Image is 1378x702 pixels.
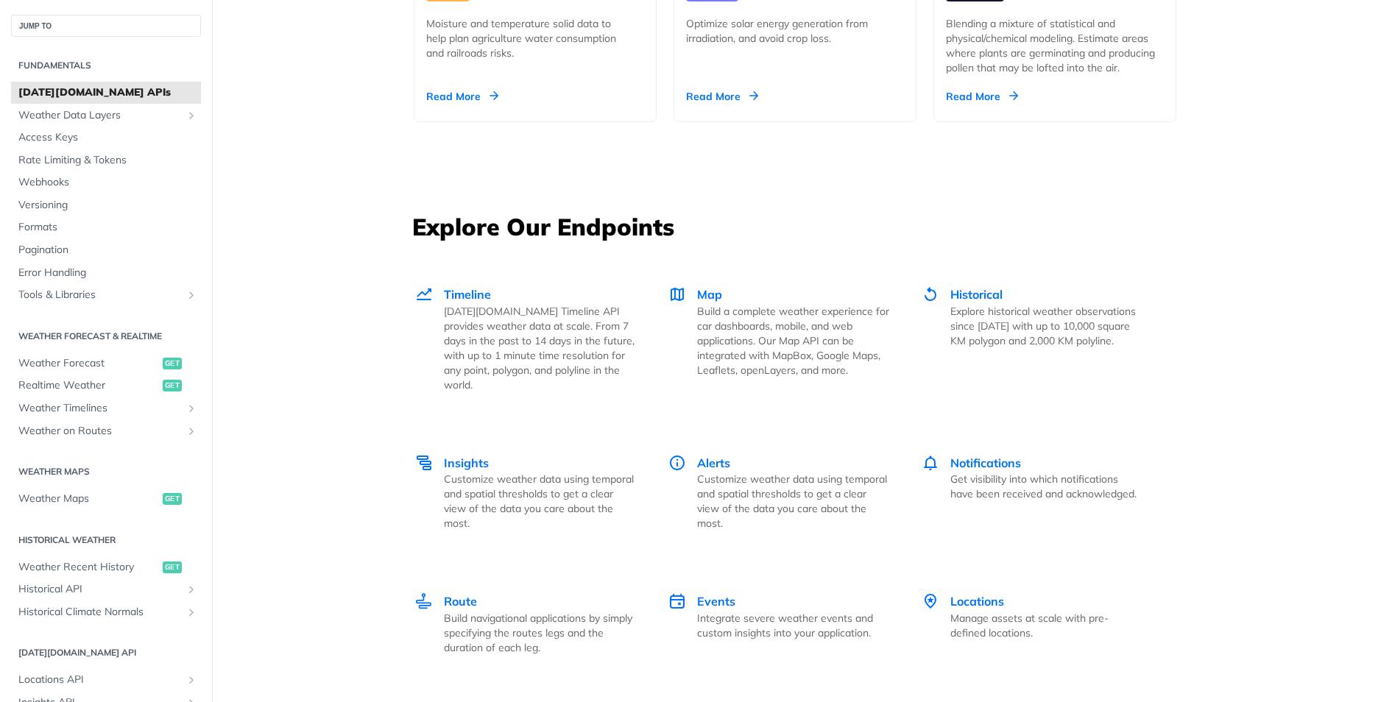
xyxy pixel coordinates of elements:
span: get [163,380,182,391]
p: [DATE][DOMAIN_NAME] Timeline API provides weather data at scale. From 7 days in the past to 14 da... [444,304,636,392]
a: Notifications Notifications Get visibility into which notifications have been received and acknow... [905,423,1159,562]
button: Show subpages for Tools & Libraries [185,289,197,301]
a: Weather Mapsget [11,488,201,510]
div: Read More [946,89,1018,104]
span: Webhooks [18,175,197,190]
a: Formats [11,216,201,238]
img: Insights [415,454,433,472]
span: Map [697,287,722,302]
h2: [DATE][DOMAIN_NAME] API [11,646,201,659]
button: JUMP TO [11,15,201,37]
a: Weather Data LayersShow subpages for Weather Data Layers [11,104,201,127]
img: Events [668,592,686,610]
span: Rate Limiting & Tokens [18,153,197,168]
button: Show subpages for Weather on Routes [185,425,197,437]
a: Error Handling [11,262,201,284]
span: [DATE][DOMAIN_NAME] APIs [18,85,197,100]
button: Show subpages for Weather Data Layers [185,110,197,121]
a: Tools & LibrariesShow subpages for Tools & Libraries [11,284,201,306]
a: Map Map Build a complete weather experience for car dashboards, mobile, and web applications. Our... [652,255,905,423]
h2: Weather Forecast & realtime [11,330,201,343]
span: Access Keys [18,130,197,145]
span: Historical Climate Normals [18,605,182,620]
a: [DATE][DOMAIN_NAME] APIs [11,82,201,104]
h3: Explore Our Endpoints [412,210,1178,243]
a: Rate Limiting & Tokens [11,149,201,171]
a: Insights Insights Customize weather data using temporal and spatial thresholds to get a clear vie... [414,423,652,562]
h2: Fundamentals [11,59,201,72]
div: Moisture and temperature solid data to help plan agriculture water consumption and railroads risks. [426,16,632,60]
span: Route [444,594,477,609]
button: Show subpages for Locations API [185,674,197,686]
p: Integrate severe weather events and custom insights into your application. [697,611,889,640]
span: Formats [18,220,197,235]
span: Weather Timelines [18,401,182,416]
div: Read More [686,89,758,104]
a: Weather Recent Historyget [11,556,201,578]
img: Timeline [415,286,433,303]
span: get [163,358,182,369]
img: Historical [922,286,939,303]
span: Weather Data Layers [18,108,182,123]
a: Versioning [11,194,201,216]
button: Show subpages for Weather Timelines [185,403,197,414]
a: Events Events Integrate severe weather events and custom insights into your application. [652,561,905,686]
img: Alerts [668,454,686,472]
p: Customize weather data using temporal and spatial thresholds to get a clear view of the data you ... [697,472,889,531]
span: Weather Recent History [18,560,159,575]
span: Weather Maps [18,492,159,506]
span: Tools & Libraries [18,288,182,302]
span: Pagination [18,243,197,258]
img: Notifications [922,454,939,472]
span: Insights [444,455,489,470]
button: Show subpages for Historical API [185,584,197,595]
a: Access Keys [11,127,201,149]
a: Weather Forecastget [11,352,201,375]
a: Historical Historical Explore historical weather observations since [DATE] with up to 10,000 squa... [905,255,1159,423]
span: Error Handling [18,266,197,280]
span: Notifications [950,455,1021,470]
span: get [163,493,182,505]
a: Realtime Weatherget [11,375,201,397]
p: Get visibility into which notifications have been received and acknowledged. [950,472,1142,501]
span: Historical [950,287,1003,302]
a: Alerts Alerts Customize weather data using temporal and spatial thresholds to get a clear view of... [652,423,905,562]
a: Historical APIShow subpages for Historical API [11,578,201,600]
span: Historical API [18,582,182,597]
span: Realtime Weather [18,378,159,393]
span: Alerts [697,455,730,470]
span: Versioning [18,198,197,213]
a: Locations APIShow subpages for Locations API [11,669,201,691]
img: Route [415,592,433,610]
h2: Weather Maps [11,465,201,478]
p: Build navigational applications by simply specifying the routes legs and the duration of each leg. [444,611,636,655]
img: Map [668,286,686,303]
h2: Historical Weather [11,533,201,547]
a: Weather TimelinesShow subpages for Weather Timelines [11,397,201,419]
span: Weather on Routes [18,424,182,439]
p: Build a complete weather experience for car dashboards, mobile, and web applications. Our Map API... [697,304,889,377]
span: Weather Forecast [18,356,159,371]
a: Weather on RoutesShow subpages for Weather on Routes [11,420,201,442]
div: Read More [426,89,498,104]
div: Optimize solar energy generation from irradiation, and avoid crop loss. [686,16,892,46]
p: Customize weather data using temporal and spatial thresholds to get a clear view of the data you ... [444,472,636,531]
p: Manage assets at scale with pre-defined locations. [950,611,1142,640]
span: Locations [950,594,1004,609]
span: get [163,561,182,573]
p: Explore historical weather observations since [DATE] with up to 10,000 square KM polygon and 2,00... [950,304,1142,348]
span: Locations API [18,673,182,687]
a: Route Route Build navigational applications by simply specifying the routes legs and the duration... [414,561,652,686]
img: Locations [922,592,939,610]
a: Locations Locations Manage assets at scale with pre-defined locations. [905,561,1159,686]
span: Events [697,594,735,609]
a: Timeline Timeline [DATE][DOMAIN_NAME] Timeline API provides weather data at scale. From 7 days in... [414,255,652,423]
a: Historical Climate NormalsShow subpages for Historical Climate Normals [11,601,201,623]
button: Show subpages for Historical Climate Normals [185,606,197,618]
div: Blending a mixture of statistical and physical/chemical modeling. Estimate areas where plants are... [946,16,1164,75]
a: Webhooks [11,171,201,194]
a: Pagination [11,239,201,261]
span: Timeline [444,287,491,302]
